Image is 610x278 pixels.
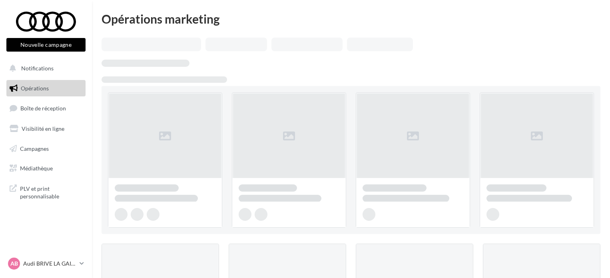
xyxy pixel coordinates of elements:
span: Visibilité en ligne [22,125,64,132]
button: Notifications [5,60,84,77]
a: Médiathèque [5,160,87,177]
span: Boîte de réception [20,105,66,112]
a: Visibilité en ligne [5,120,87,137]
span: PLV et print personnalisable [20,183,82,200]
button: Nouvelle campagne [6,38,86,52]
a: AB Audi BRIVE LA GAILLARDE [6,256,86,271]
a: Boîte de réception [5,100,87,117]
div: Opérations marketing [102,13,600,25]
a: Opérations [5,80,87,97]
a: PLV et print personnalisable [5,180,87,204]
span: Notifications [21,65,54,72]
span: Campagnes [20,145,49,152]
span: AB [10,260,18,268]
span: Opérations [21,85,49,92]
span: Médiathèque [20,165,53,172]
p: Audi BRIVE LA GAILLARDE [23,260,76,268]
a: Campagnes [5,140,87,157]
